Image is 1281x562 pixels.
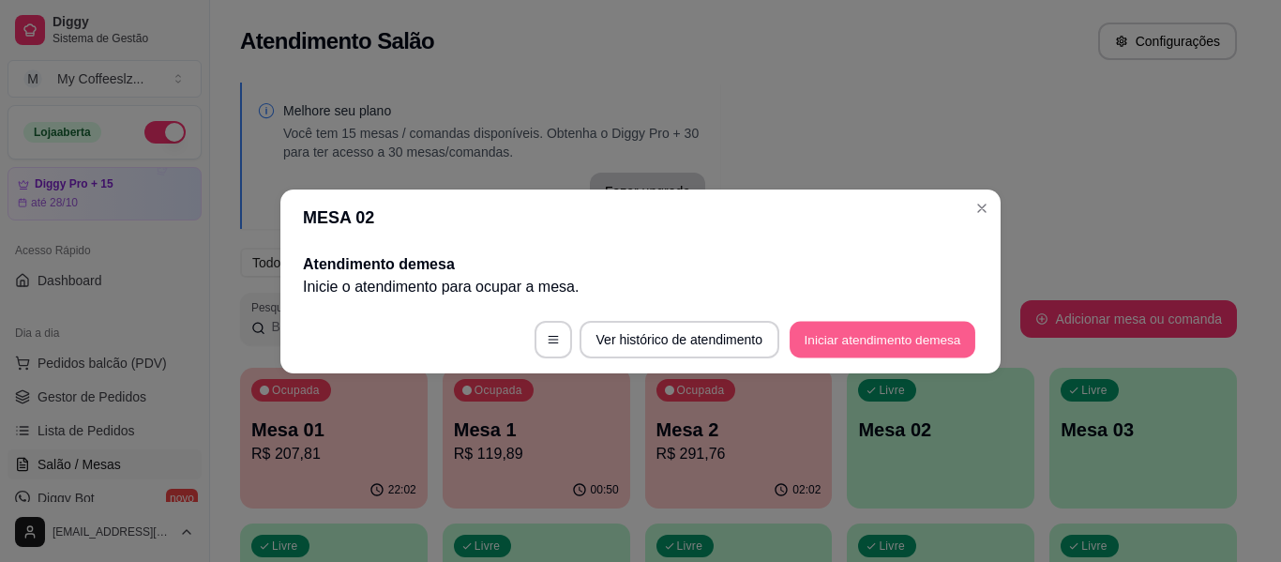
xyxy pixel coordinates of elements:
[967,193,997,223] button: Close
[280,190,1001,246] header: MESA 02
[580,321,779,358] button: Ver histórico de atendimento
[303,253,978,276] h2: Atendimento de mesa
[790,321,975,357] button: Iniciar atendimento demesa
[303,276,978,298] p: Inicie o atendimento para ocupar a mesa .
